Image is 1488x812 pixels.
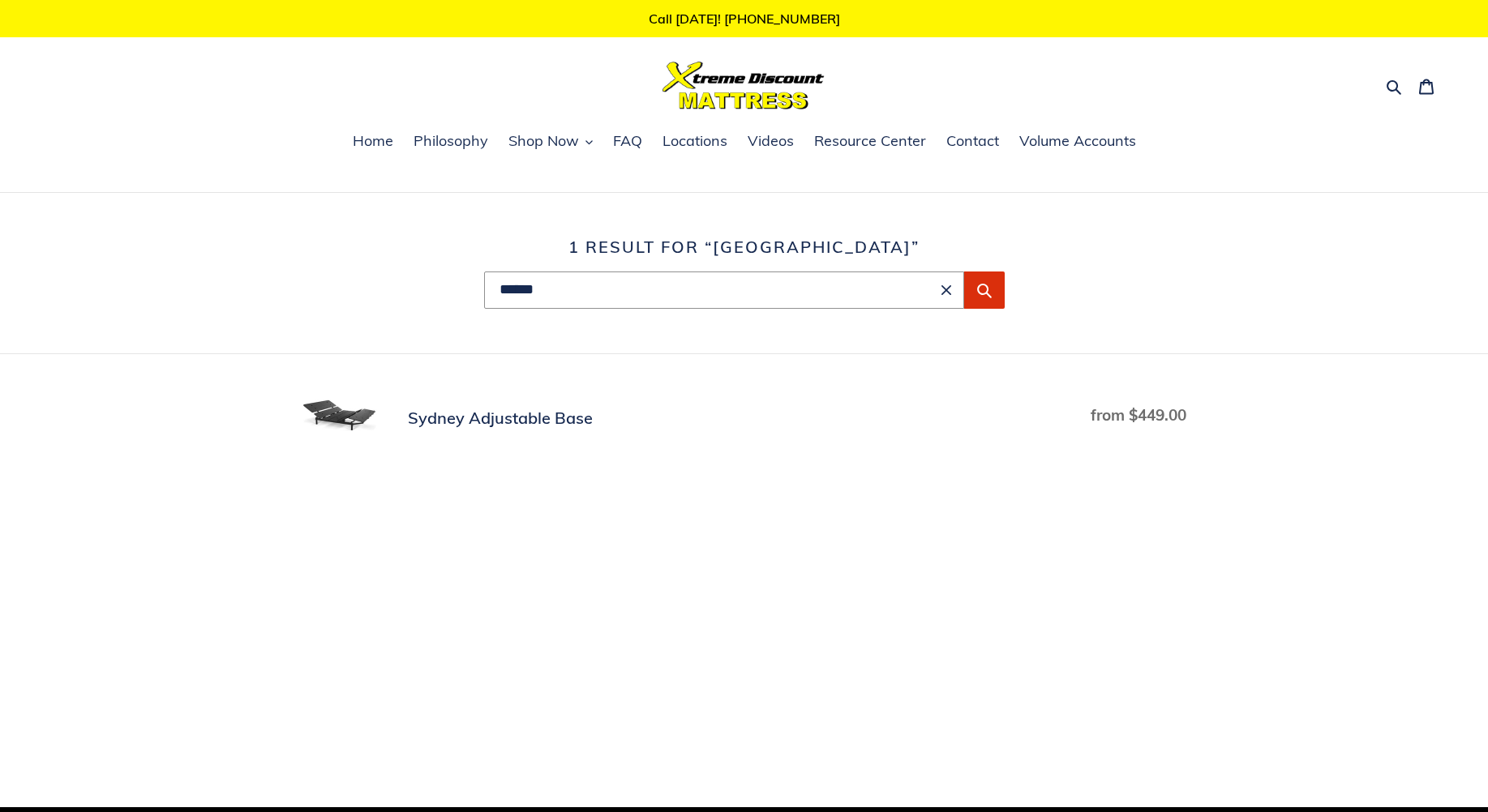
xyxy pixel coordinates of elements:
[740,130,802,154] a: Videos
[654,130,735,154] a: Locations
[964,271,1005,309] button: Submit
[414,131,488,151] span: Philosophy
[1011,130,1144,154] a: Volume Accounts
[663,62,825,109] img: Xtreme Discount Mattress
[814,131,926,151] span: Resource Center
[748,131,794,151] span: Videos
[946,131,999,151] span: Contact
[302,237,1186,257] h1: 1 result for “[GEOGRAPHIC_DATA]”
[613,131,642,151] span: FAQ
[938,130,1007,154] a: Contact
[353,131,393,151] span: Home
[663,131,727,151] span: Locations
[605,130,650,154] a: FAQ
[500,130,601,154] button: Shop Now
[302,399,1186,438] a: Sydney Adjustable Base
[508,131,579,151] span: Shop Now
[405,130,496,154] a: Philosophy
[484,271,964,309] input: Search
[937,280,956,300] button: Clear search term
[1019,131,1136,151] span: Volume Accounts
[806,130,934,154] a: Resource Center
[345,130,401,154] a: Home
